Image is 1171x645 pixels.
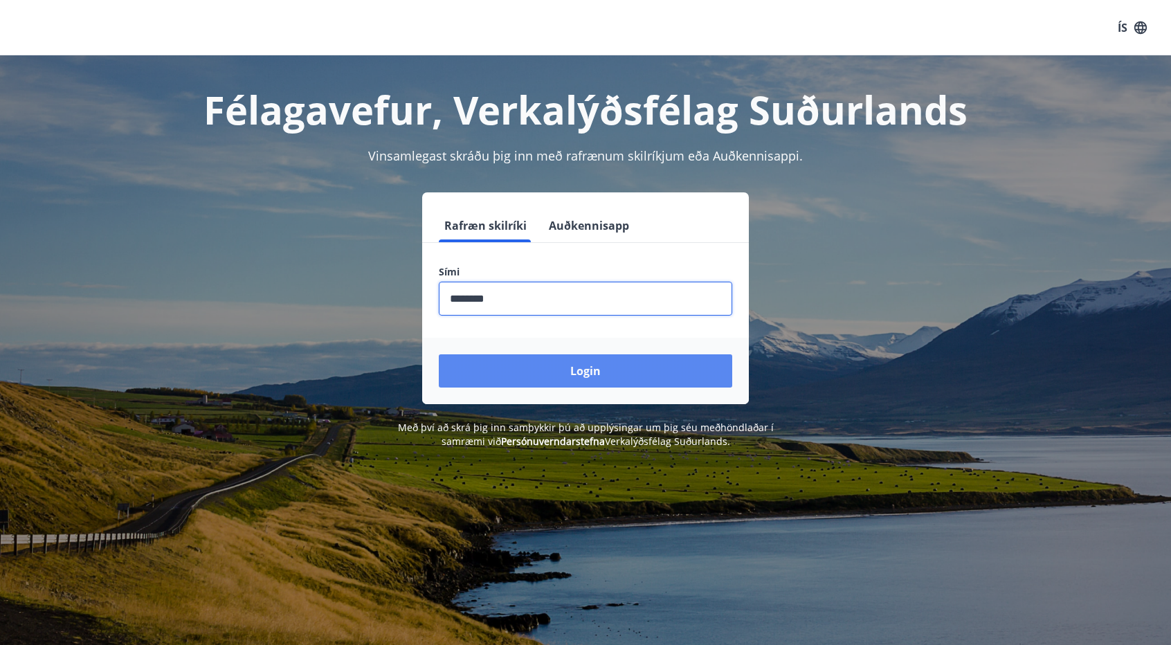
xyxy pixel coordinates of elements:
[368,147,803,164] span: Vinsamlegast skráðu þig inn með rafrænum skilríkjum eða Auðkennisappi.
[1110,15,1154,40] button: ÍS
[104,83,1067,136] h1: Félagavefur, Verkalýðsfélag Suðurlands
[398,421,774,448] span: Með því að skrá þig inn samþykkir þú að upplýsingar um þig séu meðhöndlaðar í samræmi við Verkalý...
[439,265,732,279] label: Sími
[439,354,732,388] button: Login
[501,435,605,448] a: Persónuverndarstefna
[543,209,635,242] button: Auðkennisapp
[439,209,532,242] button: Rafræn skilríki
